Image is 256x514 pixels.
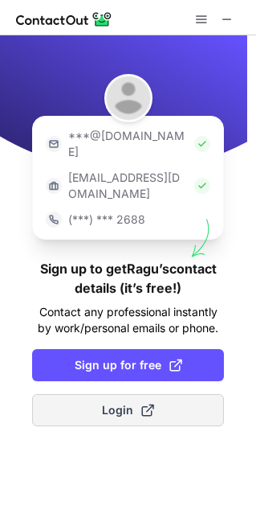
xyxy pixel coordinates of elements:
[194,178,210,194] img: Check Icon
[104,74,152,122] img: Ragu Ravikumar
[46,178,62,194] img: https://contactout.com/extension/app/static/media/login-work-icon.638a5007170bc45168077fde17b29a1...
[32,304,224,336] p: Contact any professional instantly by work/personal emails or phone.
[32,349,224,381] button: Sign up for free
[102,402,154,418] span: Login
[75,357,182,373] span: Sign up for free
[46,136,62,152] img: https://contactout.com/extension/app/static/media/login-email-icon.f64bce713bb5cd1896fef81aa7b14a...
[68,128,188,160] p: ***@[DOMAIN_NAME]
[32,394,224,426] button: Login
[68,170,188,202] p: [EMAIL_ADDRESS][DOMAIN_NAME]
[46,212,62,228] img: https://contactout.com/extension/app/static/media/login-phone-icon.bacfcb865e29de816d437549d7f4cb...
[194,136,210,152] img: Check Icon
[32,259,224,298] h1: Sign up to get Ragu’s contact details (it’s free!)
[16,10,112,29] img: ContactOut v5.3.10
